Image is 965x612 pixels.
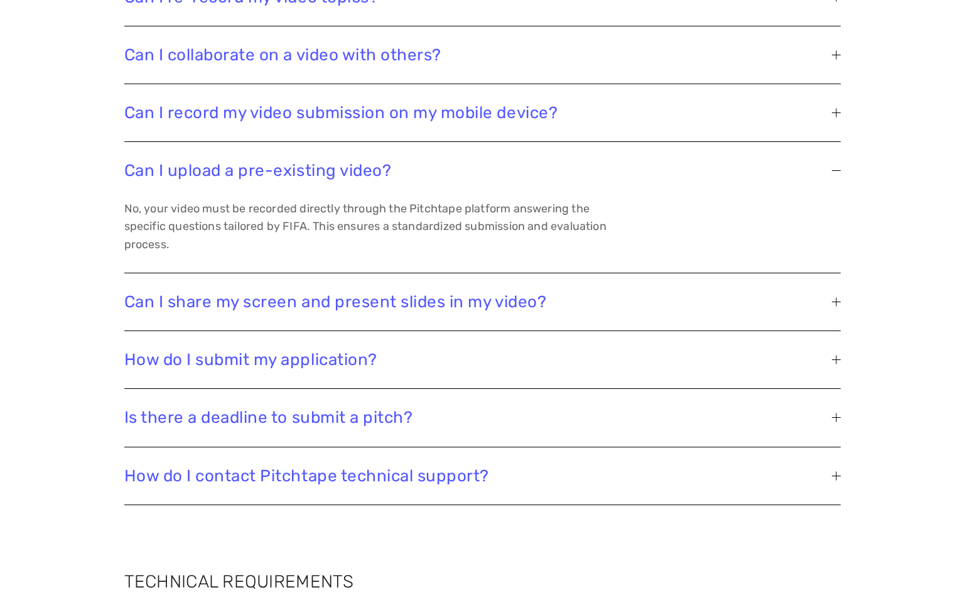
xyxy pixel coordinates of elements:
span: Can I record my video submission on my mobile device? [124,103,833,123]
p: No, your video must be recorded directly through the Pitchtape platform answering the specific qu... [124,200,626,254]
div: Can I upload a pre-existing video? [124,200,841,273]
iframe: Chat Widget [902,552,965,612]
h2: TECHNICAL REQUIREMENTS [124,569,841,594]
span: Can I upload a pre-existing video? [124,161,833,180]
button: Can I record my video submission on my mobile device? [124,84,841,141]
button: How do I contact Pitchtape technical support? [124,447,841,505]
span: How do I contact Pitchtape technical support? [124,466,833,486]
span: Can I collaborate on a video with others? [124,45,833,65]
span: How do I submit my application? [124,350,833,369]
button: Can I share my screen and present slides in my video? [124,273,841,331]
button: Can I upload a pre-existing video? [124,142,841,199]
span: Is there a deadline to submit a pitch? [124,408,833,427]
button: Can I collaborate on a video with others? [124,26,841,84]
button: Is there a deadline to submit a pitch? [124,389,841,446]
button: How do I submit my application? [124,331,841,388]
span: Can I share my screen and present slides in my video? [124,292,833,312]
